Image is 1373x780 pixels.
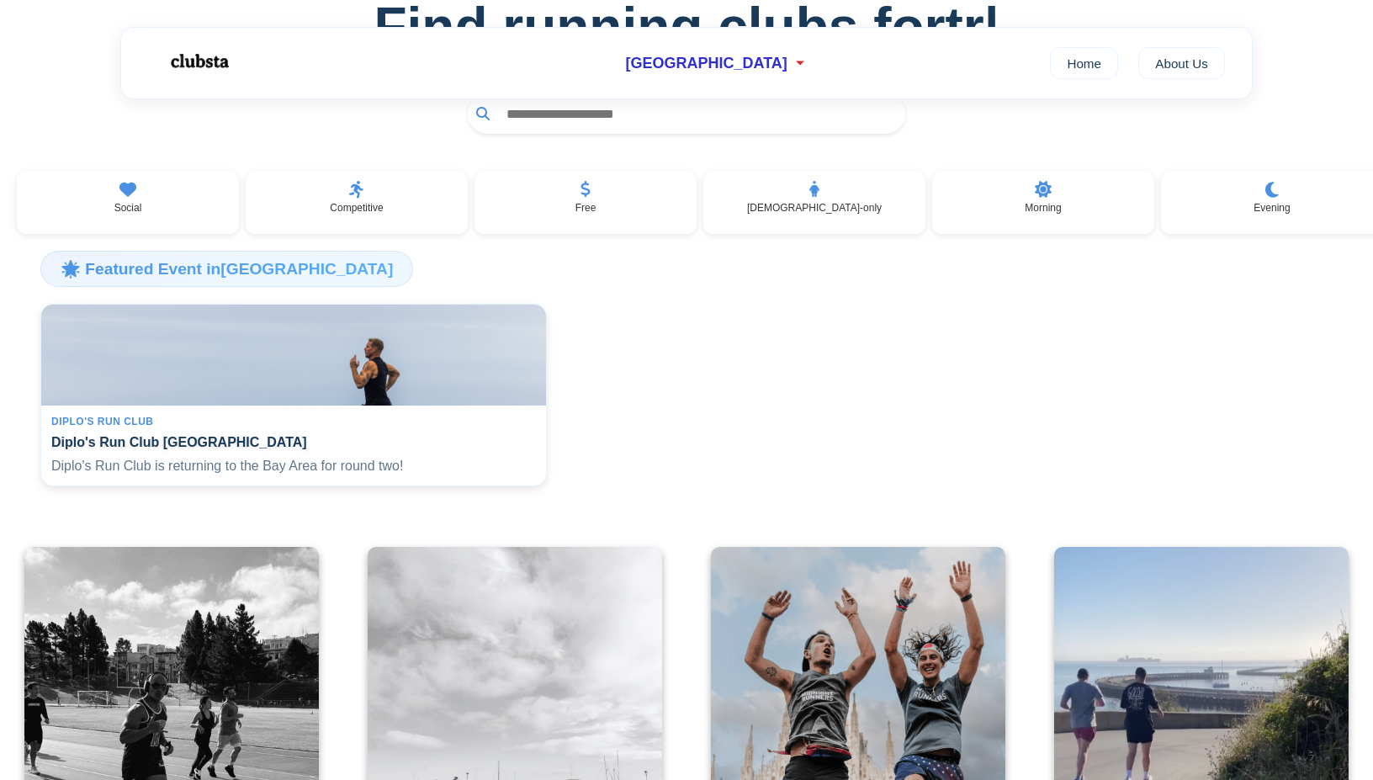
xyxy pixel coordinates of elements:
h3: 🌟 Featured Event in [GEOGRAPHIC_DATA] [40,251,413,286]
p: Competitive [330,202,383,214]
div: Diplo's Run Club [51,416,536,427]
img: Logo [148,40,249,82]
img: Diplo's Run Club San Francisco [41,305,546,406]
p: Diplo's Run Club is returning to the Bay Area for round two! [51,457,536,475]
p: Free [575,202,596,214]
h4: Diplo's Run Club [GEOGRAPHIC_DATA] [51,434,536,450]
a: About Us [1138,47,1225,79]
p: [DEMOGRAPHIC_DATA]-only [747,202,882,214]
p: Social [114,202,142,214]
a: Home [1050,47,1118,79]
span: [GEOGRAPHIC_DATA] [625,55,787,72]
p: Morning [1025,202,1061,214]
p: Evening [1254,202,1290,214]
